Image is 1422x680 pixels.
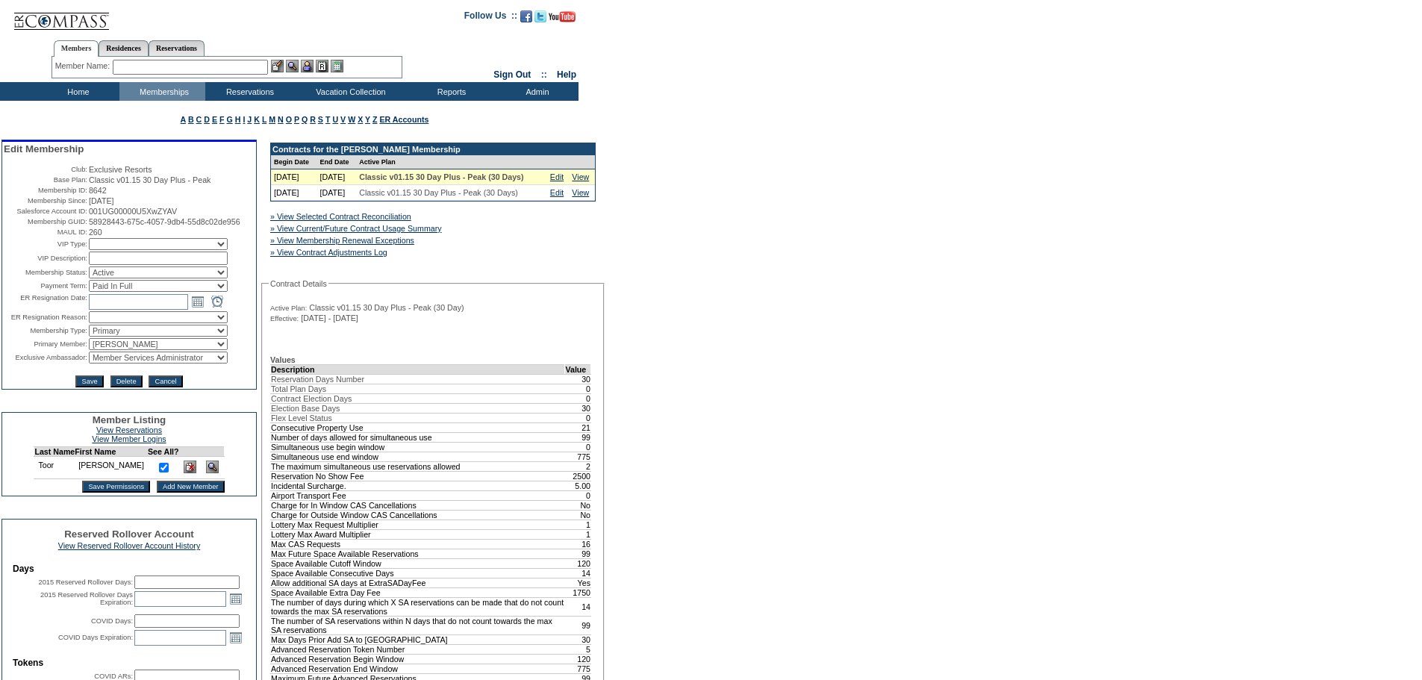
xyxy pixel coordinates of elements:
[55,60,113,72] div: Member Name:
[235,115,241,124] a: H
[4,143,84,155] span: Edit Membership
[270,212,411,221] a: » View Selected Contract Reconciliation
[13,564,246,574] td: Days
[4,280,87,292] td: Payment Term:
[565,461,591,471] td: 2
[271,432,565,442] td: Number of days allowed for simultaneous use
[318,115,323,124] a: S
[541,69,547,80] span: ::
[520,15,532,24] a: Become our fan on Facebook
[271,481,565,490] td: Incidental Surcharge.
[228,590,244,607] a: Open the calendar popup.
[82,481,150,493] input: Save Permissions
[271,375,364,384] span: Reservation Days Number
[271,452,565,461] td: Simultaneous use end window
[572,172,589,181] a: View
[271,155,317,169] td: Begin Date
[464,9,517,27] td: Follow Us ::
[271,490,565,500] td: Airport Transport Fee
[565,403,591,413] td: 30
[301,314,358,322] span: [DATE] - [DATE]
[310,115,316,124] a: R
[254,115,260,124] a: K
[271,185,317,201] td: [DATE]
[317,185,357,201] td: [DATE]
[206,461,219,473] img: View Dashboard
[407,82,493,101] td: Reports
[317,155,357,169] td: End Date
[271,549,565,558] td: Max Future Space Available Reservations
[565,471,591,481] td: 2500
[565,587,591,597] td: 1750
[270,224,442,233] a: » View Current/Future Contract Usage Summary
[317,169,357,185] td: [DATE]
[92,434,166,443] a: View Member Logins
[64,528,194,540] span: Reserved Rollover Account
[348,115,355,124] a: W
[565,558,591,568] td: 120
[110,375,143,387] input: Delete
[271,169,317,185] td: [DATE]
[271,587,565,597] td: Space Available Extra Day Fee
[565,616,591,634] td: 99
[271,597,565,616] td: The number of days during which X SA reservations can be made that do not count towards the max S...
[149,375,182,387] input: Cancel
[372,115,378,124] a: Z
[271,471,565,481] td: Reservation No Show Fee
[270,355,296,364] b: Values
[359,188,518,197] span: Classic v01.15 30 Day Plus - Peak (30 Days)
[247,115,252,124] a: J
[565,452,591,461] td: 775
[271,654,565,664] td: Advanced Reservation Begin Window
[205,82,291,101] td: Reservations
[271,634,565,644] td: Max Days Prior Add SA to [GEOGRAPHIC_DATA]
[93,414,166,425] span: Member Listing
[356,155,547,169] td: Active Plan
[89,228,102,237] span: 260
[148,447,179,457] td: See All?
[54,40,99,57] a: Members
[565,393,591,403] td: 0
[565,597,591,616] td: 14
[271,442,565,452] td: Simultaneous use begin window
[75,375,103,387] input: Save
[358,115,363,124] a: X
[520,10,532,22] img: Become our fan on Facebook
[58,541,201,550] a: View Reserved Rollover Account History
[75,447,148,457] td: First Name
[565,644,591,654] td: 5
[4,311,87,323] td: ER Resignation Reason:
[565,654,591,664] td: 120
[565,500,591,510] td: No
[262,115,266,124] a: L
[157,481,225,493] input: Add New Member
[219,115,225,124] a: F
[91,617,133,625] label: COVID Days:
[4,338,87,350] td: Primary Member:
[4,175,87,184] td: Base Plan:
[4,266,87,278] td: Membership Status:
[309,303,464,312] span: Classic v01.15 30 Day Plus - Peak (30 Day)
[13,658,246,668] td: Tokens
[565,413,591,422] td: 0
[34,82,119,101] td: Home
[565,374,591,384] td: 30
[271,394,352,403] span: Contract Election Days
[271,384,326,393] span: Total Plan Days
[181,115,186,124] a: A
[565,384,591,393] td: 0
[271,510,565,520] td: Charge for Outside Window CAS Cancellations
[270,236,414,245] a: » View Membership Renewal Exceptions
[286,115,292,124] a: O
[365,115,370,124] a: Y
[565,520,591,529] td: 1
[89,175,211,184] span: Classic v01.15 30 Day Plus - Peak
[89,165,152,174] span: Exclusive Resorts
[34,457,75,479] td: Toor
[190,293,206,310] a: Open the calendar popup.
[549,15,576,24] a: Subscribe to our YouTube Channel
[271,539,565,549] td: Max CAS Requests
[301,60,314,72] img: Impersonate
[4,196,87,205] td: Membership Since:
[565,549,591,558] td: 99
